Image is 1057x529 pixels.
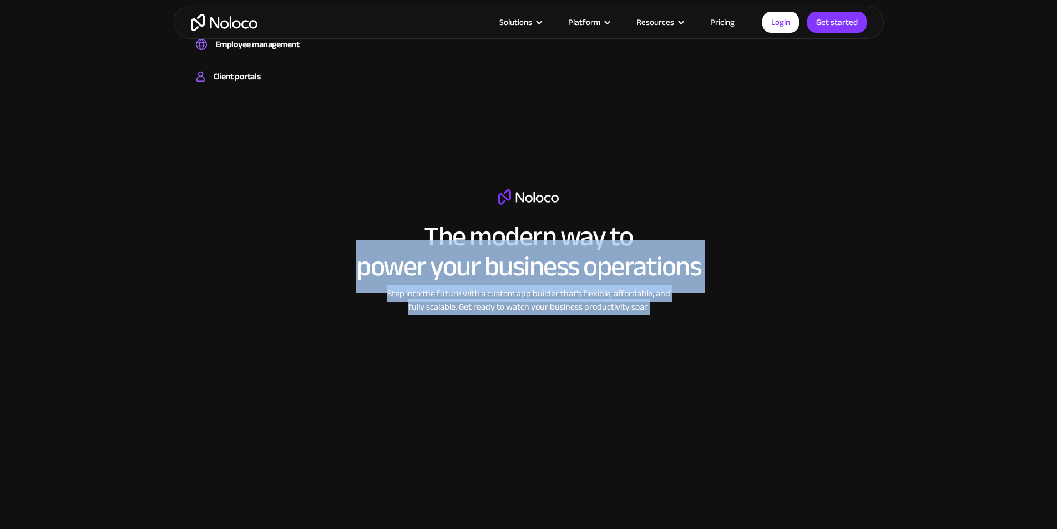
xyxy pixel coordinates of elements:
[485,15,554,29] div: Solutions
[554,15,623,29] div: Platform
[382,287,676,314] div: Step into the future with a custom app builder that’s flexible, affordable, and fully scalable. G...
[568,15,600,29] div: Platform
[623,15,696,29] div: Resources
[191,14,257,31] a: home
[499,15,532,29] div: Solutions
[196,53,396,56] div: Easily manage employee information, track performance, and handle HR tasks from a single platform.
[214,68,260,85] div: Client portals
[807,12,867,33] a: Get started
[762,12,799,33] a: Login
[356,221,701,281] h2: The modern way to power your business operations
[196,85,396,88] div: Build a secure, fully-branded, and personalized client portal that lets your customers self-serve.
[636,15,674,29] div: Resources
[696,15,749,29] a: Pricing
